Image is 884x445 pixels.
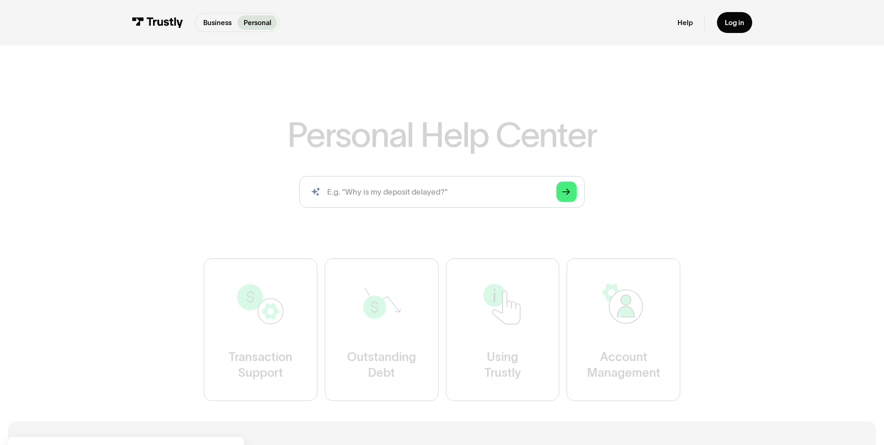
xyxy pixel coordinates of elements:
h1: Personal Help Center [287,118,596,152]
div: Account Management [587,350,660,381]
div: Outstanding Debt [347,350,416,381]
p: Personal [244,18,271,28]
img: Trustly Logo [132,17,183,28]
a: Help [678,18,693,27]
a: TransactionSupport [204,259,317,401]
a: Log in [717,12,752,33]
a: OutstandingDebt [325,259,439,401]
a: UsingTrustly [446,259,560,401]
div: Log in [725,18,744,27]
div: Using Trustly [484,350,521,381]
p: Business [203,18,232,28]
form: Search [299,176,585,208]
input: search [299,176,585,208]
a: AccountManagement [567,259,680,401]
a: Personal [238,15,277,30]
a: Business [197,15,237,30]
div: Transaction Support [229,350,292,381]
